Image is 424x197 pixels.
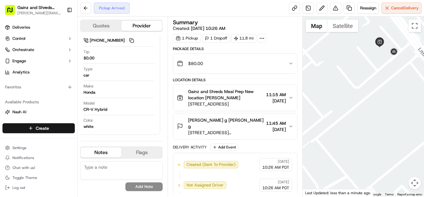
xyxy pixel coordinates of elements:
a: Report a map error [397,193,422,196]
div: Favorites [2,82,75,92]
span: Toggle Theme [12,175,37,180]
span: Notifications [12,155,34,160]
button: Gainz and Shreds Meal Prep New location [PERSON_NAME][STREET_ADDRESS]11:15 AM[DATE] [173,85,297,111]
span: Settings [12,145,26,150]
span: Pylon [62,151,75,156]
span: Color [83,118,93,123]
span: Not Assigned Driver [187,182,223,188]
span: Reassign [360,5,376,11]
span: Create [36,125,49,131]
div: $0.00 [83,55,94,61]
button: Chat with us! [2,163,75,172]
p: Welcome 👋 [6,25,113,35]
button: [PERSON_NAME][EMAIL_ADDRESS][DOMAIN_NAME] [17,11,62,16]
a: Terms (opens in new tab) [385,193,394,196]
button: Toggle Theme [2,173,75,182]
span: Analytics [12,69,29,75]
div: CR-V Hybrid [83,107,107,112]
button: CancelDelivery [381,2,422,14]
div: 1 Pickup [173,34,201,43]
a: [PHONE_NUMBER] [83,37,135,44]
img: Nash [6,6,19,19]
button: Notifications [2,153,75,162]
span: Created (Sent To Provider) [187,162,236,167]
span: [STREET_ADDRESS][PERSON_NAME] [188,129,264,136]
span: [PERSON_NAME] g [PERSON_NAME] g [188,117,264,129]
span: [PERSON_NAME] [19,96,50,101]
div: 💻 [52,140,57,145]
div: 11.8 mi [231,34,256,43]
span: Tip [83,49,89,55]
div: white [83,124,93,129]
span: [DATE] [266,126,286,133]
span: [DATE] [55,96,68,101]
div: Start new chat [28,59,102,66]
h3: Summary [173,20,198,25]
div: Delivery Activity [173,145,207,150]
span: [PHONE_NUMBER] [90,38,125,43]
button: $80.00 [173,54,297,73]
a: 💻API Documentation [50,137,102,148]
span: • [52,113,54,118]
button: Gainz and Shreds Meal Prep[PERSON_NAME][EMAIL_ADDRESS][DOMAIN_NAME] [2,2,64,17]
div: Package Details [173,46,297,51]
span: • [52,96,54,101]
button: [PERSON_NAME] g [PERSON_NAME] g[STREET_ADDRESS][PERSON_NAME]11:45 AM[DATE] [173,113,297,139]
input: Got a question? Start typing here... [16,40,112,47]
button: Gainz and Shreds Meal Prep [17,4,62,11]
div: car [83,73,89,78]
button: Reassign [357,2,379,14]
img: Google [304,189,325,197]
span: 10:26 AM PDT [262,165,289,170]
a: Open this area in Google Maps (opens a new window) [304,189,325,197]
button: Engage [2,56,75,66]
span: Created: [173,25,225,31]
a: Powered byPylon [44,151,75,156]
span: 10:26 AM PDT [262,185,289,191]
button: Flags [121,148,162,157]
button: Start new chat [106,61,113,69]
span: Cancel Delivery [391,5,419,11]
a: Analytics [2,67,75,77]
button: Toggle fullscreen view [408,20,421,32]
span: Deliveries [12,25,30,30]
span: Control [12,36,25,41]
a: Deliveries [2,22,75,32]
div: Available Products [2,97,75,107]
button: Log out [2,183,75,192]
span: [DATE] [55,113,68,118]
span: Engage [12,58,26,64]
span: $80.00 [188,60,203,67]
button: Map camera controls [408,177,421,189]
div: Location Details [173,77,297,82]
button: Control [2,34,75,44]
span: [DATE] [266,98,286,104]
button: Show street map [306,20,327,32]
button: Show satellite imagery [327,20,358,32]
button: Settings [2,143,75,152]
div: 1 Dropoff [202,34,230,43]
img: Andrew Aguliar [6,107,16,117]
span: [DATE] [278,180,289,185]
a: Nash AI [5,109,72,115]
span: Nash AI [12,109,26,115]
span: Model [83,101,95,106]
span: Log out [12,185,25,190]
span: Make [83,83,93,89]
button: Nash AI [2,107,75,117]
span: Type [83,66,92,72]
span: Chat with us! [12,165,35,170]
img: Liam S. [6,91,16,101]
span: 11:15 AM [266,91,286,98]
span: [DATE] 10:26 AM [191,26,225,31]
div: 5 [389,54,397,62]
button: Add Event [210,143,238,151]
span: 11:45 AM [266,120,286,126]
a: 📗Knowledge Base [4,137,50,148]
button: Orchestrate [2,45,75,55]
span: [STREET_ADDRESS] [188,101,264,107]
button: Provider [121,21,162,31]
